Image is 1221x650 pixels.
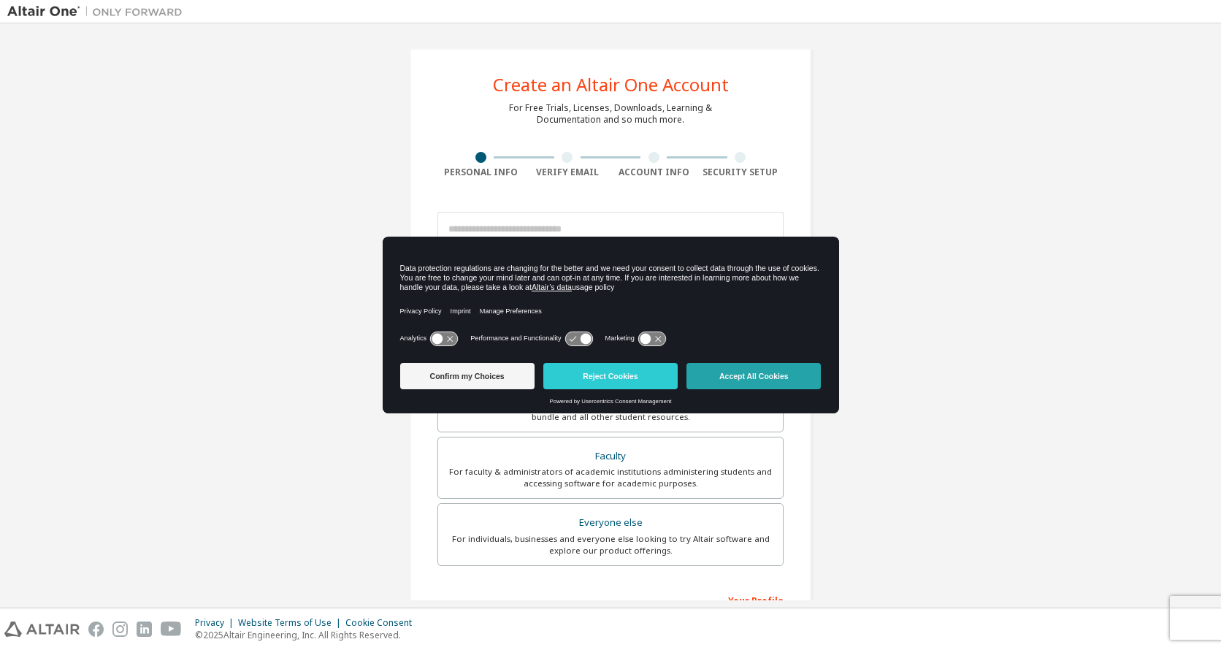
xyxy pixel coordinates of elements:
[345,617,421,629] div: Cookie Consent
[437,167,524,178] div: Personal Info
[137,622,152,637] img: linkedin.svg
[697,167,784,178] div: Security Setup
[610,167,697,178] div: Account Info
[88,622,104,637] img: facebook.svg
[238,617,345,629] div: Website Terms of Use
[447,533,774,557] div: For individuals, businesses and everyone else looking to try Altair software and explore our prod...
[161,622,182,637] img: youtube.svg
[4,622,80,637] img: altair_logo.svg
[437,588,784,611] div: Your Profile
[112,622,128,637] img: instagram.svg
[509,102,712,126] div: For Free Trials, Licenses, Downloads, Learning & Documentation and so much more.
[195,617,238,629] div: Privacy
[447,446,774,467] div: Faculty
[447,466,774,489] div: For faculty & administrators of academic institutions administering students and accessing softwa...
[524,167,611,178] div: Verify Email
[7,4,190,19] img: Altair One
[195,629,421,641] p: © 2025 Altair Engineering, Inc. All Rights Reserved.
[493,76,729,93] div: Create an Altair One Account
[447,513,774,533] div: Everyone else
